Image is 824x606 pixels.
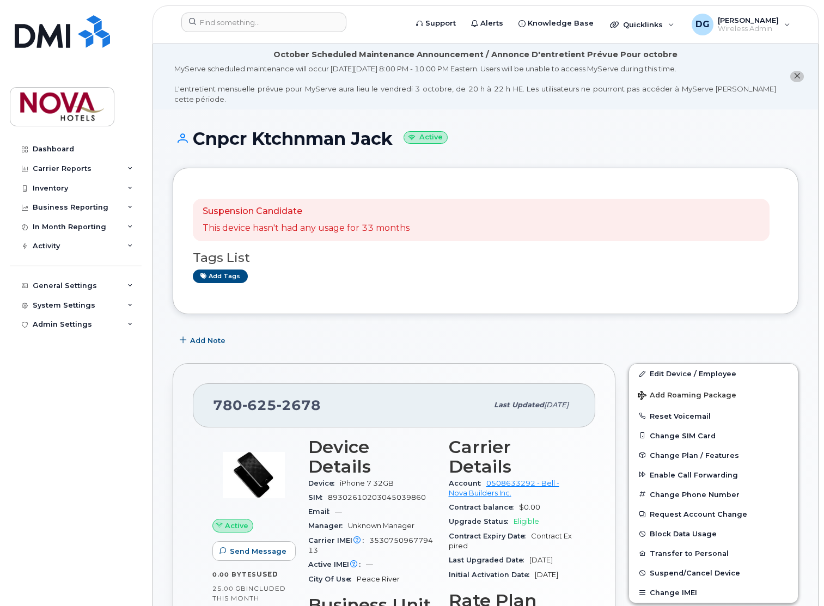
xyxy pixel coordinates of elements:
span: Change Plan / Features [650,451,739,459]
p: Suspension Candidate [203,205,410,218]
span: [DATE] [544,401,569,409]
span: Contract Expiry Date [449,532,531,540]
span: $0.00 [519,503,540,511]
span: 780 [213,397,321,413]
button: Block Data Usage [629,524,798,543]
span: — [366,560,373,568]
div: MyServe scheduled maintenance will occur [DATE][DATE] 8:00 PM - 10:00 PM Eastern. Users will be u... [174,64,776,104]
span: Add Note [190,335,225,346]
button: Add Roaming Package [629,383,798,406]
button: Transfer to Personal [629,543,798,563]
button: Add Note [173,330,235,350]
button: Change Plan / Features [629,445,798,465]
div: October Scheduled Maintenance Announcement / Annonce D'entretient Prévue Pour octobre [273,49,677,60]
h3: Tags List [193,251,778,265]
span: [DATE] [535,571,558,579]
button: Suspend/Cancel Device [629,563,798,583]
small: Active [404,131,448,144]
span: Carrier IMEI [308,536,369,544]
h3: Device Details [308,437,436,476]
button: Change SIM Card [629,426,798,445]
span: 2678 [277,397,321,413]
span: Active [225,521,248,531]
span: Add Roaming Package [638,391,736,401]
h1: Cnpcr Ktchnman Jack [173,129,798,148]
span: used [257,570,278,578]
span: Email [308,507,335,516]
span: 89302610203045039860 [328,493,426,501]
span: Last updated [494,401,544,409]
span: Upgrade Status [449,517,514,525]
span: Account [449,479,486,487]
span: Initial Activation Date [449,571,535,579]
span: — [335,507,342,516]
span: Manager [308,522,348,530]
button: Reset Voicemail [629,406,798,426]
span: City Of Use [308,575,357,583]
p: This device hasn't had any usage for 33 months [203,222,410,235]
h3: Carrier Details [449,437,576,476]
span: iPhone 7 32GB [340,479,394,487]
button: Enable Call Forwarding [629,465,798,485]
img: image20231002-3703462-p7zgru.jpeg [221,443,286,508]
a: Add tags [193,270,248,283]
span: Peace River [357,575,400,583]
button: Change IMEI [629,583,798,602]
span: Unknown Manager [348,522,414,530]
span: Contract balance [449,503,519,511]
span: Device [308,479,340,487]
a: Edit Device / Employee [629,364,798,383]
span: Enable Call Forwarding [650,470,738,479]
span: 353075096779413 [308,536,433,554]
span: SIM [308,493,328,501]
button: Request Account Change [629,504,798,524]
span: 0.00 Bytes [212,571,257,578]
span: Contract Expired [449,532,572,550]
span: included this month [212,584,286,602]
a: 0508633292 - Bell - Nova Builders Inc. [449,479,559,497]
span: Active IMEI [308,560,366,568]
button: Change Phone Number [629,485,798,504]
span: Suspend/Cancel Device [650,569,740,577]
span: Last Upgraded Date [449,556,529,564]
button: close notification [790,71,804,82]
span: 25.00 GB [212,585,246,592]
span: [DATE] [529,556,553,564]
span: 625 [242,397,277,413]
button: Send Message [212,541,296,561]
span: Eligible [514,517,539,525]
span: Send Message [230,546,286,556]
